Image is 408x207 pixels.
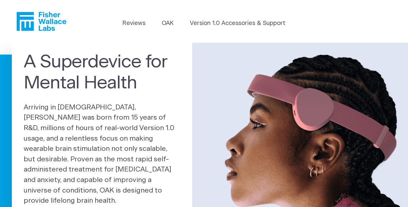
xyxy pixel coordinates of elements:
[16,12,66,31] a: Fisher Wallace
[24,102,180,206] p: Arriving in [DEMOGRAPHIC_DATA], [PERSON_NAME] was born from 15 years of R&D, millions of hours of...
[190,19,285,28] a: Version 1.0 Accessories & Support
[24,52,180,93] h1: A Superdevice for Mental Health
[123,19,146,28] a: Reviews
[162,19,173,28] a: OAK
